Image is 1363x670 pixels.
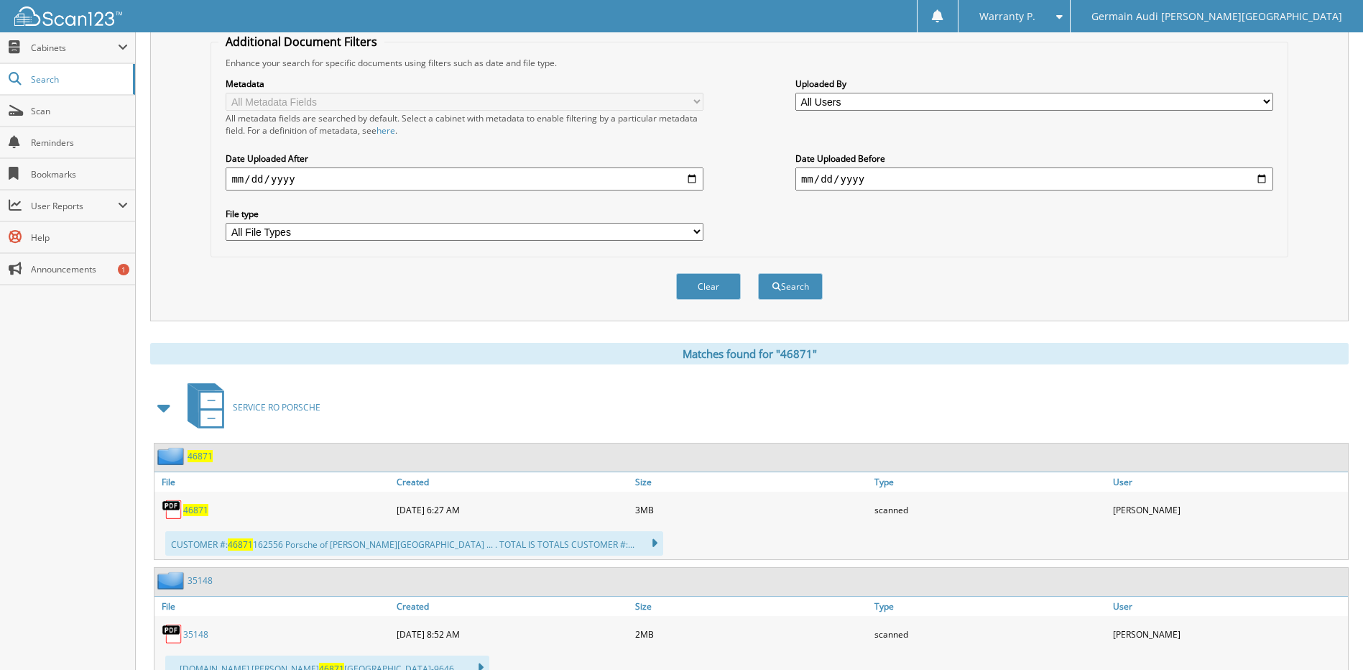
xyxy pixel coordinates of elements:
[154,472,393,492] a: File
[393,620,632,648] div: [DATE] 8:52 AM
[31,200,118,212] span: User Reports
[795,152,1273,165] label: Date Uploaded Before
[150,343,1349,364] div: Matches found for "46871"
[157,572,188,589] img: folder2.png
[676,273,741,300] button: Clear
[188,574,213,587] a: 35148
[165,531,663,556] div: CUSTOMER #: 162556 Porsche of [PERSON_NAME][GEOGRAPHIC_DATA] ... . TOTAL IS TOTALS CUSTOMER #:...
[226,152,703,165] label: Date Uploaded After
[226,78,703,90] label: Metadata
[1109,597,1348,616] a: User
[871,472,1109,492] a: Type
[393,597,632,616] a: Created
[183,504,208,516] a: 46871
[233,401,320,413] span: SERVICE RO PORSCHE
[31,137,128,149] span: Reminders
[162,623,183,645] img: PDF.png
[31,168,128,180] span: Bookmarks
[228,538,253,551] span: 46871
[632,495,870,524] div: 3MB
[871,495,1109,524] div: scanned
[226,167,703,191] input: start
[1109,620,1348,648] div: [PERSON_NAME]
[14,6,122,26] img: scan123-logo-white.svg
[393,472,632,492] a: Created
[218,34,384,50] legend: Additional Document Filters
[795,167,1273,191] input: end
[632,597,870,616] a: Size
[183,628,208,641] a: 35148
[31,231,128,244] span: Help
[758,273,823,300] button: Search
[871,620,1109,648] div: scanned
[218,57,1280,69] div: Enhance your search for specific documents using filters such as date and file type.
[1109,495,1348,524] div: [PERSON_NAME]
[226,208,703,220] label: File type
[179,379,320,436] a: SERVICE RO PORSCHE
[226,112,703,137] div: All metadata fields are searched by default. Select a cabinet with metadata to enable filtering b...
[632,472,870,492] a: Size
[31,263,128,275] span: Announcements
[393,495,632,524] div: [DATE] 6:27 AM
[162,499,183,520] img: PDF.png
[632,620,870,648] div: 2MB
[979,12,1035,21] span: Warranty P.
[31,42,118,54] span: Cabinets
[31,73,126,86] span: Search
[1109,472,1348,492] a: User
[154,597,393,616] a: File
[118,264,129,275] div: 1
[188,450,213,462] a: 46871
[795,78,1273,90] label: Uploaded By
[31,105,128,117] span: Scan
[376,124,395,137] a: here
[871,597,1109,616] a: Type
[1091,12,1342,21] span: Germain Audi [PERSON_NAME][GEOGRAPHIC_DATA]
[157,447,188,465] img: folder2.png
